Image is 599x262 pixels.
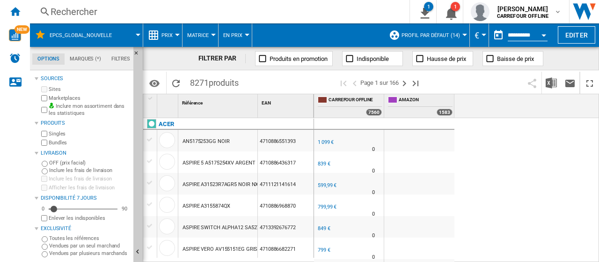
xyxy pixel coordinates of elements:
div: Sort None [180,94,257,109]
div: € [475,23,484,47]
button: md-calendar [489,26,508,45]
div: 799 € [316,246,330,255]
span: Produits en promotion [270,55,328,62]
label: Inclure mon assortiment dans les statistiques [49,103,130,117]
div: 1 099 € [318,139,334,145]
div: 599,99 € [316,181,336,190]
input: Inclure les frais de livraison [41,176,47,182]
label: Toutes les références [49,235,130,242]
button: Hausse de prix [412,51,473,66]
md-tab-item: Filtres [106,53,135,65]
div: FILTRER PAR [198,54,246,63]
span: AMAZON [399,97,453,105]
span: Hausse de prix [427,55,466,62]
div: CARREFOUR OFFLINE 7560 offers sold by CARREFOUR OFFLINE [316,94,384,118]
div: ASPIRE SWITCH ALPHA12 SA5271524K NOIR NTLCDEF004 [183,217,318,239]
div: Référence Sort None [180,94,257,109]
button: Editer [558,26,595,44]
div: Produits [41,120,130,127]
label: OFF (prix facial) [49,159,130,166]
button: Masquer [133,47,145,64]
button: Options [145,75,164,91]
div: 4710886551393 [258,130,314,151]
input: Vendues par un seul marchand [42,244,48,250]
div: Prix [148,23,177,47]
label: Vendues par un seul marchand [49,242,130,249]
div: AN5175253GG NOIR [183,131,229,152]
div: Sources [41,75,130,82]
div: 4711121141614 [258,173,314,195]
button: EPCS_GLOBAL_NOUVELLE [50,23,121,47]
button: Envoyer ce rapport par email [561,72,579,94]
input: Sites [41,86,47,92]
span: NEW [15,25,29,34]
img: alerts-logo.svg [9,52,21,64]
button: Première page [338,72,349,94]
button: Baisse de prix [482,51,543,66]
div: 839 € [316,159,330,169]
div: 799,99 € [318,204,336,210]
img: excel-24x24.png [546,77,557,89]
img: mysite-bg-18x18.png [49,103,54,108]
span: Baisse de prix [497,55,534,62]
span: produits [209,78,239,88]
div: 849 € [316,224,330,233]
img: wise-card.svg [9,29,21,41]
div: ASPIRE VERO AV155151EG GRIS NXAYCEF009 [183,239,289,260]
button: Prix [161,23,177,47]
div: 799 € [318,247,330,253]
input: Bundles [41,140,47,146]
div: 4713392676772 [258,216,314,238]
button: Produits en promotion [255,51,333,66]
button: Open calendar [535,25,552,42]
div: Sort None [159,94,178,109]
div: EAN Sort None [260,94,314,109]
div: Profil par défaut (14) [389,23,465,47]
div: Délai de livraison : 0 jour [372,210,375,219]
input: Toutes les références [42,236,48,242]
md-menu: Currency [470,23,489,47]
div: 1 [451,2,460,11]
input: Inclure mon assortiment dans les statistiques [41,104,47,116]
input: Vendues par plusieurs marchands [42,251,48,257]
div: 0 [39,205,47,212]
label: Marketplaces [49,95,130,102]
div: AMAZON 1583 offers sold by AMAZON [386,94,454,118]
div: 849 € [318,225,330,232]
button: Matrice [187,23,213,47]
div: ASPIRE 5 A5175254XV ARGENT [183,152,255,174]
div: 4710886436317 [258,151,314,173]
div: Délai de livraison : 0 jour [372,253,375,262]
div: Disponibilité 7 Jours [41,195,130,202]
div: Délai de livraison : 0 jour [372,166,375,176]
md-tab-item: Options [32,53,65,65]
button: Page suivante [399,72,410,94]
div: Sort None [260,94,314,109]
div: 4710886682271 [258,238,314,259]
label: Inclure les frais de livraison [49,175,130,182]
div: ASPIRE A31523R7AGR5 NOIR NXHVTEF01J [183,174,283,195]
div: 1 099 € [316,138,334,147]
label: Afficher les frais de livraison [49,184,130,191]
button: En Prix [223,23,247,47]
span: Page 1 sur 166 [360,72,399,94]
button: Partager ce bookmark avec d'autres [523,72,541,94]
button: >Page précédente [349,72,360,94]
label: Singles [49,130,130,137]
span: Matrice [187,32,209,38]
label: Sites [49,86,130,93]
label: Inclure les frais de livraison [49,167,130,174]
span: € [475,30,479,40]
div: Délai de livraison : 0 jour [372,188,375,197]
button: Dernière page [410,72,421,94]
div: 799,99 € [316,202,336,212]
input: Singles [41,131,47,137]
label: Bundles [49,139,130,146]
button: Plein écran [580,72,599,94]
div: Exclusivité [41,225,130,232]
div: Délai de livraison : 0 jour [372,231,375,240]
div: Rechercher [51,5,385,18]
input: Afficher les frais de livraison [41,215,47,221]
